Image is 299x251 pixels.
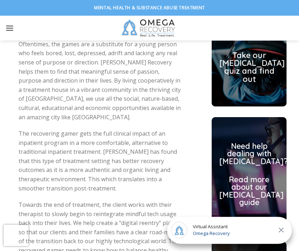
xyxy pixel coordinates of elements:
a: Take our [MEDICAL_DATA] quiz and find out [219,42,279,83]
strong: Mental Health & Substance Abuse Treatment [94,5,205,11]
img: Omega Recovery [118,16,181,41]
p: In our Community Integrated Treatment Model, our Omega clients are engaged in living in the real ... [19,12,181,122]
h2: Need help dealing with [MEDICAL_DATA]? [219,142,279,165]
p: The recovering gamer gets the full clinical impact of an inpatient program in a more comfortable,... [19,129,181,193]
h2: Take our [MEDICAL_DATA] quiz and find out [219,51,279,83]
a: Menu [5,19,14,37]
a: Need help dealing with [MEDICAL_DATA]? Read more about our [MEDICAL_DATA] guide [219,142,279,206]
h2: Read more about our [MEDICAL_DATA] guide [219,176,279,206]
